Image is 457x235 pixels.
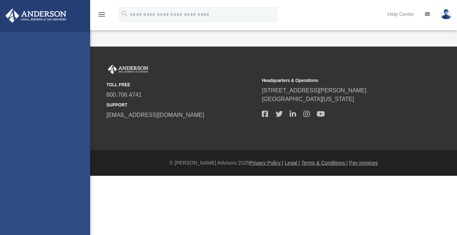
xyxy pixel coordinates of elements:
[285,160,300,166] a: Legal |
[262,87,366,93] a: [STREET_ADDRESS][PERSON_NAME]
[349,160,378,166] a: Pay Invoices
[106,102,257,108] small: SUPPORT
[441,9,452,19] img: User Pic
[249,160,284,166] a: Privacy Policy |
[106,92,142,98] a: 800.706.4741
[106,82,257,88] small: TOLL FREE
[90,159,457,167] div: © [PERSON_NAME] Advisors 2025
[120,10,128,18] i: search
[3,9,69,23] img: Anderson Advisors Platinum Portal
[97,14,106,19] a: menu
[301,160,348,166] a: Terms & Conditions |
[262,77,412,84] small: Headquarters & Operations
[106,112,204,118] a: [EMAIL_ADDRESS][DOMAIN_NAME]
[97,10,106,19] i: menu
[106,65,150,74] img: Anderson Advisors Platinum Portal
[262,96,354,102] a: [GEOGRAPHIC_DATA][US_STATE]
